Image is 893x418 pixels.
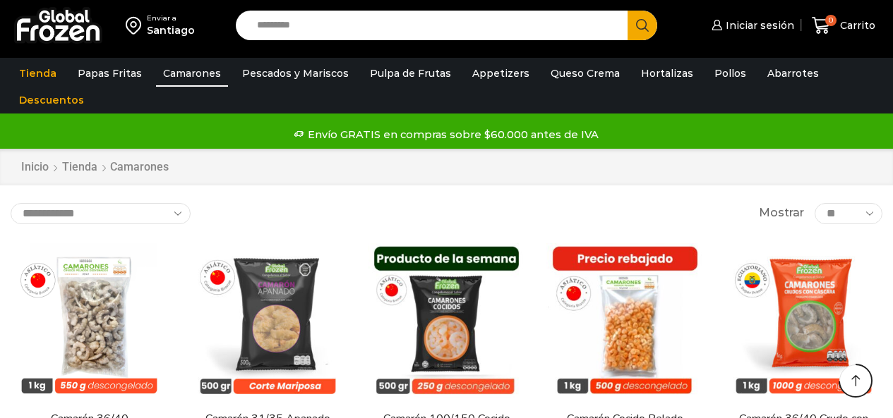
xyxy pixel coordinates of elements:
a: Pescados y Mariscos [235,60,356,87]
img: address-field-icon.svg [126,13,147,37]
a: Iniciar sesión [708,11,794,39]
div: Santiago [147,23,195,37]
div: Enviar a [147,13,195,23]
a: 0 Carrito [808,9,879,42]
span: Iniciar sesión [722,18,794,32]
span: Carrito [837,18,875,32]
a: Tienda [12,60,64,87]
a: Hortalizas [634,60,700,87]
nav: Breadcrumb [20,159,169,176]
a: Abarrotes [760,60,826,87]
h1: Camarones [110,160,169,173]
a: Papas Fritas [71,60,149,87]
a: Camarones [156,60,228,87]
select: Pedido de la tienda [11,203,191,224]
span: 0 [825,15,837,26]
a: Inicio [20,159,49,176]
a: Appetizers [465,60,537,87]
button: Search button [628,11,657,40]
a: Pollos [707,60,753,87]
a: Pulpa de Frutas [363,60,458,87]
a: Queso Crema [544,60,627,87]
a: Descuentos [12,87,91,113]
a: Tienda [61,159,98,176]
span: Mostrar [759,205,804,221]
